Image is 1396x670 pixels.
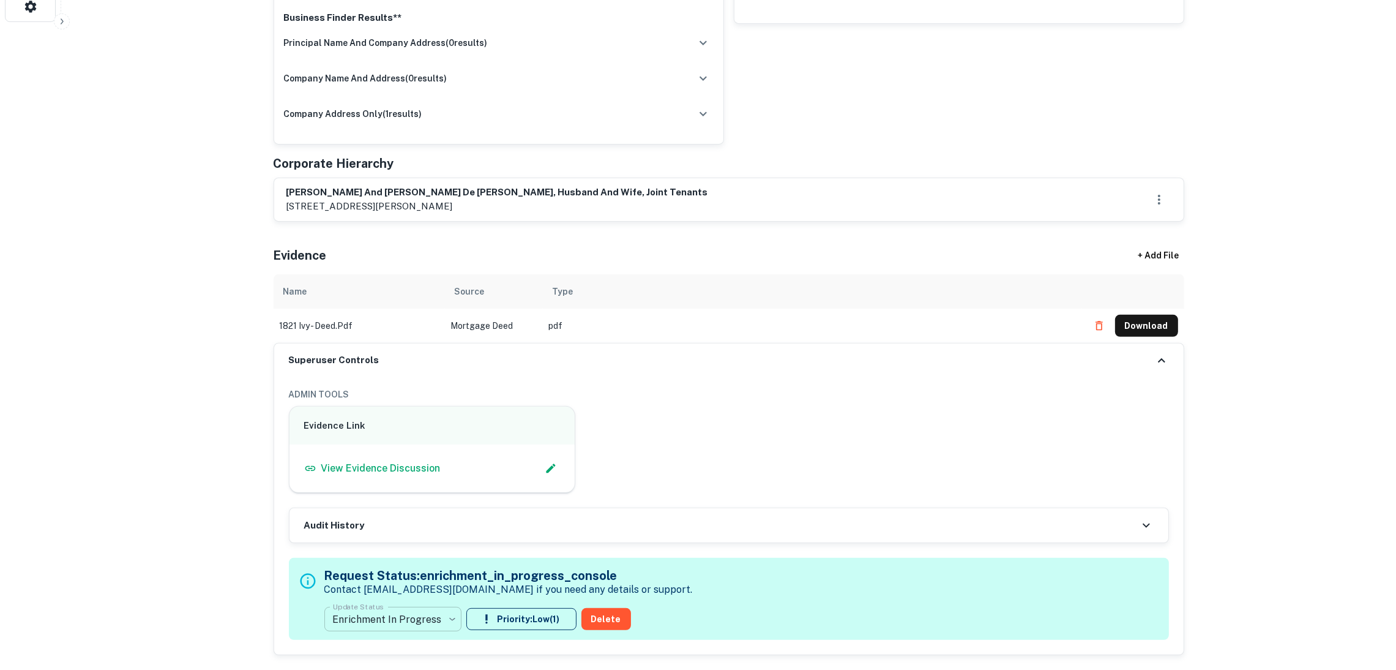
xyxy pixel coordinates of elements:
iframe: Chat Widget [1335,572,1396,631]
h5: Evidence [274,246,327,265]
p: Contact [EMAIL_ADDRESS][DOMAIN_NAME] if you need any details or support. [324,582,693,597]
h6: company name and address ( 0 results) [284,72,447,85]
th: Source [445,274,543,309]
h6: principal name and company address ( 0 results) [284,36,488,50]
td: Mortgage Deed [445,309,543,343]
button: Edit Slack Link [542,459,560,478]
p: Business Finder Results** [284,10,714,25]
h6: company address only ( 1 results) [284,107,422,121]
div: Name [283,284,307,299]
div: + Add File [1116,245,1201,267]
button: Priority:Low(1) [466,608,577,630]
p: View Evidence Discussion [321,461,441,476]
button: Delete [581,608,631,630]
h6: Superuser Controls [289,353,379,367]
th: Type [543,274,1082,309]
td: 1821 ivy - deed.pdf [274,309,445,343]
div: Source [455,284,485,299]
th: Name [274,274,445,309]
h6: ADMIN TOOLS [289,388,1169,401]
div: scrollable content [274,274,1184,343]
h5: Corporate Hierarchy [274,154,394,173]
button: Delete file [1088,316,1110,336]
button: Download [1115,315,1178,337]
h6: Audit History [304,519,365,533]
h5: Request Status: enrichment_in_progress_console [324,566,693,585]
td: pdf [543,309,1082,343]
div: Enrichment In Progress [324,602,461,636]
label: Update Status [333,601,384,612]
h6: [PERSON_NAME] and [PERSON_NAME] de [PERSON_NAME], husband and wife, joint tenants [286,186,708,200]
div: Type [553,284,573,299]
h6: Evidence Link [304,419,561,433]
a: View Evidence Discussion [304,461,441,476]
p: [STREET_ADDRESS][PERSON_NAME] [286,199,708,214]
